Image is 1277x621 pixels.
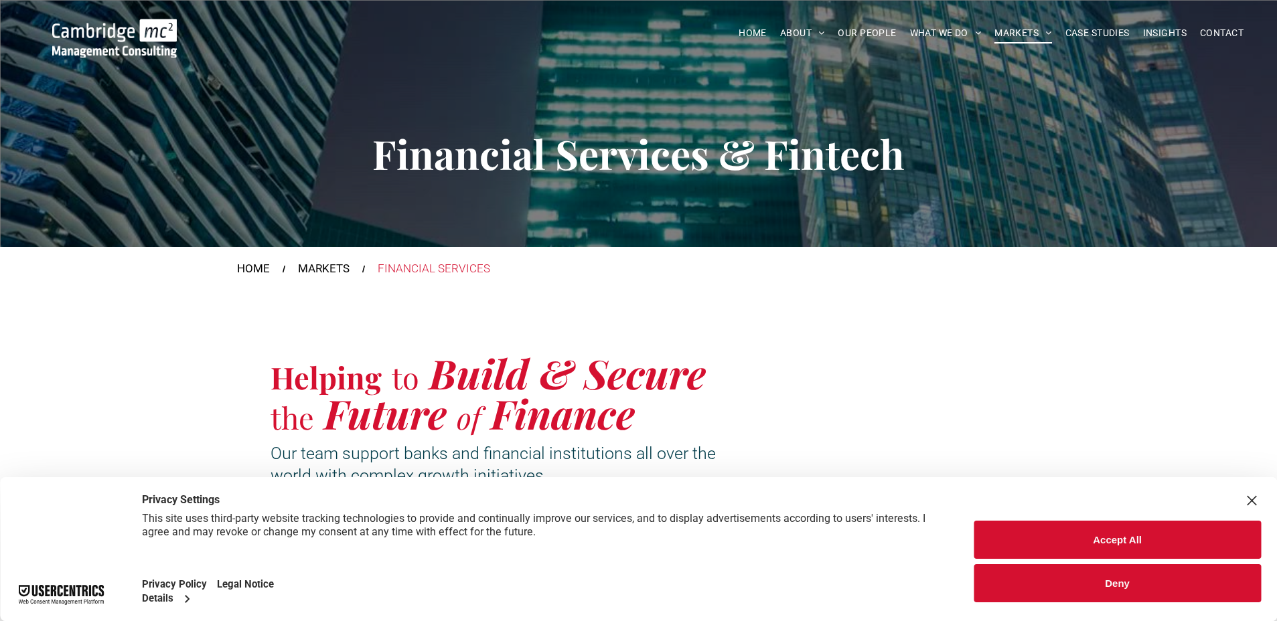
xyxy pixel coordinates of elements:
span: Future [324,386,447,440]
img: Go to Homepage [52,19,177,58]
div: FINANCIAL SERVICES [378,260,490,278]
a: Your Business Transformed | Cambridge Management Consulting [52,21,177,35]
a: ABOUT [773,23,832,43]
a: CONTACT [1193,23,1250,43]
a: WHAT WE DO [903,23,988,43]
span: Financial Services & Fintech [372,126,904,180]
a: HOME [237,260,270,278]
span: Finance [491,386,635,440]
a: MARKETS [988,23,1058,43]
a: OUR PEOPLE [831,23,903,43]
a: CASE STUDIES [1059,23,1136,43]
a: INSIGHTS [1136,23,1193,43]
nav: Breadcrumbs [237,260,1041,278]
span: Our team support banks and financial institutions all over the world with complex growth initiatives [271,444,716,485]
span: Build & Secure [429,346,706,400]
span: to [392,357,419,397]
span: of [457,397,481,437]
a: MARKETS [298,260,350,278]
a: HOME [732,23,773,43]
span: Helping [271,357,382,397]
span: the [271,397,314,437]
